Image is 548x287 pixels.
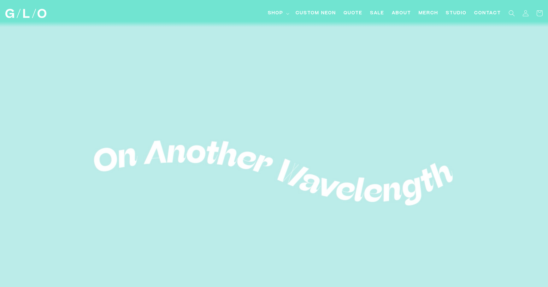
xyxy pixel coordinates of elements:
span: Studio [446,10,467,17]
span: Shop [268,10,283,17]
a: SALE [366,6,388,21]
summary: Shop [264,6,292,21]
a: Custom Neon [292,6,340,21]
span: Contact [474,10,501,17]
a: About [388,6,415,21]
a: Contact [470,6,505,21]
a: Quote [340,6,366,21]
span: Custom Neon [296,10,336,17]
span: Merch [419,10,438,17]
summary: Search [505,6,519,20]
span: About [392,10,411,17]
img: GLO Studio [5,9,46,18]
span: SALE [370,10,384,17]
span: Quote [344,10,362,17]
a: Merch [415,6,442,21]
a: GLO Studio [3,7,49,21]
a: Studio [442,6,470,21]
